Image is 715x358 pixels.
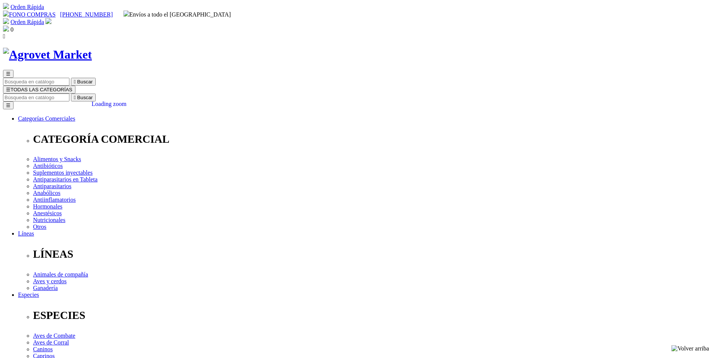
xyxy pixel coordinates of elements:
[3,48,92,62] img: Agrovet Market
[6,87,11,92] span: ☰
[33,196,76,203] a: Antiinflamatorios
[18,230,34,237] a: Líneas
[123,11,231,18] span: Envíos a todo el [GEOGRAPHIC_DATA]
[33,176,98,183] a: Antiparasitarios en Tableta
[3,101,14,109] button: ☰
[3,86,75,94] button: ☰TODAS LAS CATEGORÍAS
[33,190,60,196] a: Anabólicos
[33,169,93,176] a: Suplementos inyectables
[33,309,712,322] p: ESPECIES
[71,94,96,101] button:  Buscar
[11,19,44,25] a: Orden Rápida
[33,278,66,284] a: Aves y cerdos
[6,71,11,77] span: ☰
[33,248,712,260] p: LÍNEAS
[33,339,69,346] a: Aves de Corral
[123,11,129,17] img: delivery-truck.svg
[671,345,709,352] img: Volver arriba
[45,19,51,25] a: Acceda a su cuenta de cliente
[3,33,5,39] i: 
[3,11,56,18] a: FONO COMPRAS
[33,183,71,189] a: Antiparasitarios
[3,26,9,32] img: shopping-bag.svg
[33,156,81,162] a: Alimentos y Snacks
[33,133,712,145] p: CATEGORÍA COMERCIAL
[33,285,58,291] a: Ganadería
[11,26,14,33] span: 0
[3,94,69,101] input: Buscar
[3,18,9,24] img: shopping-cart.svg
[74,79,76,85] i: 
[33,346,53,352] a: Caninos
[60,11,113,18] a: [PHONE_NUMBER]
[71,78,96,86] button:  Buscar
[33,203,62,210] a: Hormonales
[33,210,62,216] a: Anestésicos
[11,4,44,10] a: Orden Rápida
[74,95,76,100] i: 
[77,79,93,85] span: Buscar
[3,3,9,9] img: shopping-cart.svg
[3,11,9,17] img: phone.svg
[3,78,69,86] input: Buscar
[18,292,39,298] a: Especies
[33,163,63,169] a: Antibióticos
[18,115,75,122] a: Categorías Comerciales
[92,101,126,107] div: Loading zoom
[33,271,88,278] a: Animales de compañía
[33,224,47,230] a: Otros
[77,95,93,100] span: Buscar
[33,332,75,339] a: Aves de Combate
[33,217,65,223] a: Nutricionales
[3,70,14,78] button: ☰
[45,18,51,24] img: user.svg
